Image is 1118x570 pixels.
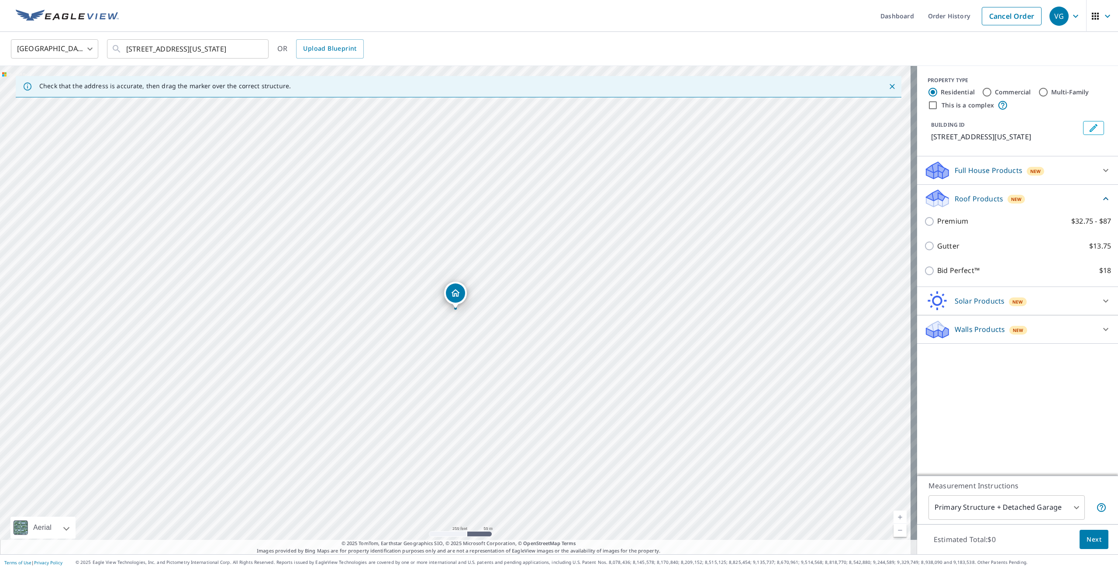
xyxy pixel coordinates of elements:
[937,216,968,227] p: Premium
[76,559,1114,566] p: © 2025 Eagle View Technologies, Inc. and Pictometry International Corp. All Rights Reserved. Repo...
[1087,534,1101,545] span: Next
[928,495,1085,520] div: Primary Structure + Detached Garage
[894,511,907,524] a: Current Level 17, Zoom In
[4,560,31,566] a: Terms of Use
[894,524,907,537] a: Current Level 17, Zoom Out
[941,88,975,97] label: Residential
[303,43,356,54] span: Upload Blueprint
[342,540,576,547] span: © 2025 TomTom, Earthstar Geographics SIO, © 2025 Microsoft Corporation, ©
[1080,530,1108,549] button: Next
[955,193,1003,204] p: Roof Products
[955,296,1004,306] p: Solar Products
[296,39,363,59] a: Upload Blueprint
[10,517,76,539] div: Aerial
[982,7,1042,25] a: Cancel Order
[34,560,62,566] a: Privacy Policy
[277,39,364,59] div: OR
[11,37,98,61] div: [GEOGRAPHIC_DATA]
[928,76,1108,84] div: PROPERTY TYPE
[924,188,1111,209] div: Roof ProductsNew
[1089,241,1111,252] p: $13.75
[937,241,959,252] p: Gutter
[562,540,576,546] a: Terms
[924,160,1111,181] div: Full House ProductsNew
[931,121,965,128] p: BUILDING ID
[4,560,62,565] p: |
[1013,327,1024,334] span: New
[955,324,1005,335] p: Walls Products
[1012,298,1023,305] span: New
[1030,168,1041,175] span: New
[942,101,994,110] label: This is a complex
[1011,196,1022,203] span: New
[927,530,1003,549] p: Estimated Total: $0
[931,131,1080,142] p: [STREET_ADDRESS][US_STATE]
[1096,502,1107,513] span: Your report will include the primary structure and a detached garage if one exists.
[955,165,1022,176] p: Full House Products
[1049,7,1069,26] div: VG
[31,517,54,539] div: Aerial
[937,265,980,276] p: Bid Perfect™
[444,282,467,309] div: Dropped pin, building 1, Residential property, 14930 Michigan Ave Dolton, IL 60419
[928,480,1107,491] p: Measurement Instructions
[1083,121,1104,135] button: Edit building 1
[924,290,1111,311] div: Solar ProductsNew
[887,81,898,92] button: Close
[1051,88,1089,97] label: Multi-Family
[39,82,291,90] p: Check that the address is accurate, then drag the marker over the correct structure.
[924,319,1111,340] div: Walls ProductsNew
[126,37,251,61] input: Search by address or latitude-longitude
[1099,265,1111,276] p: $18
[523,540,560,546] a: OpenStreetMap
[16,10,119,23] img: EV Logo
[995,88,1031,97] label: Commercial
[1071,216,1111,227] p: $32.75 - $87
